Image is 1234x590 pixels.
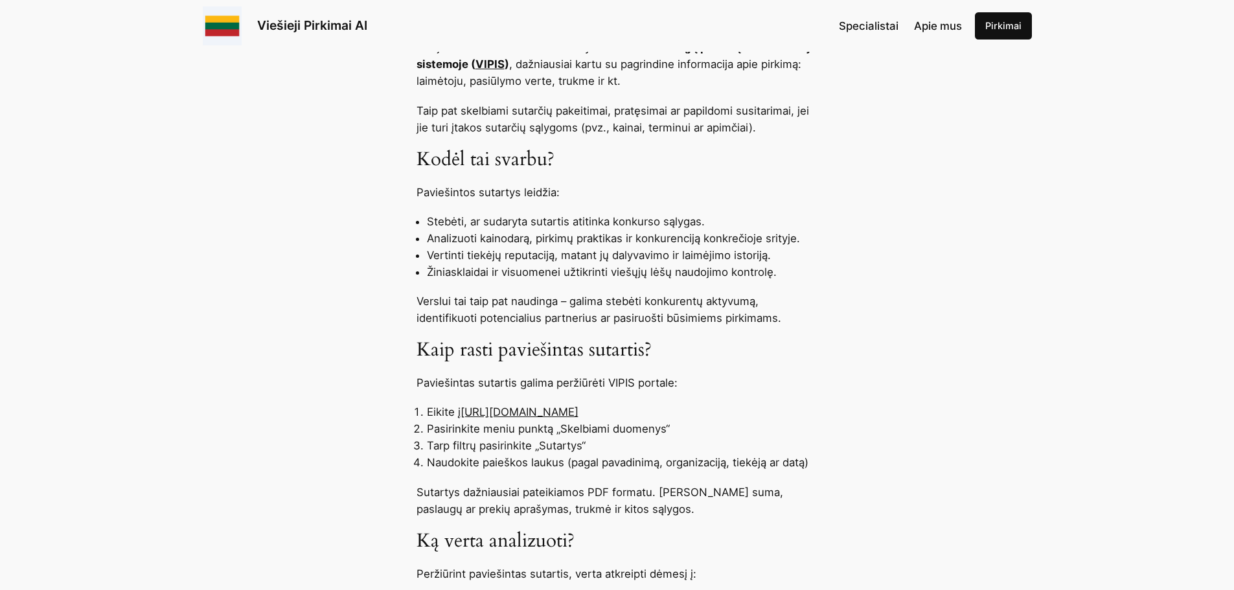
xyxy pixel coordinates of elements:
a: Apie mus [914,17,962,34]
li: Eikite į [427,403,818,420]
p: Paviešintas sutartis galima peržiūrėti VIPIS portale: [417,374,818,391]
span: Apie mus [914,19,962,32]
a: Specialistai [839,17,898,34]
a: Viešieji Pirkimai AI [257,17,367,33]
h3: Kodėl tai svarbu? [417,148,818,172]
li: Analizuoti kainodarą, pirkimų praktikas ir konkurenciją konkrečioje srityje. [427,230,818,247]
img: Viešieji pirkimai logo [203,6,242,45]
h3: Ką verta analizuoti? [417,530,818,553]
p: Verslui tai taip pat naudinga – galima stebėti konkurentų aktyvumą, identifikuoti potencialius pa... [417,293,818,326]
nav: Navigation [839,17,962,34]
li: Vertinti tiekėjų reputaciją, matant jų dalyvavimo ir laimėjimo istoriją. [427,247,818,264]
li: Žiniasklaidai ir visuomenei užtikrinti viešųjų lėšų naudojimo kontrolę. [427,264,818,280]
a: [URL][DOMAIN_NAME] [461,405,578,418]
li: Stebėti, ar sudaryta sutartis atitinka konkurso sąlygas. [427,213,818,230]
a: Pirkimai [975,12,1032,40]
p: Peržiūrint paviešintas sutartis, verta atkreipti dėmesį į: [417,565,818,582]
li: Tarp filtrų pasirinkite „Sutartys“ [427,437,818,454]
a: VIPIS [475,58,505,71]
h3: Kaip rasti paviešintas sutartis? [417,339,818,362]
p: Paviešintos sutartys leidžia: [417,184,818,201]
li: Pasirinkite meniu punktą „Skelbiami duomenys“ [427,420,818,437]
span: Specialistai [839,19,898,32]
p: Sutartys dažniausiai pateikiamos PDF formatu. [PERSON_NAME] suma, paslaugų ar prekių aprašymas, t... [417,484,818,517]
p: Taip pat skelbiami sutarčių pakeitimai, pratęsimai ar papildomi susitarimai, jei jie turi įtakos ... [417,102,818,136]
li: Naudokite paieškos laukus (pagal pavadinimą, organizaciją, tiekėją ar datą) [427,454,818,471]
